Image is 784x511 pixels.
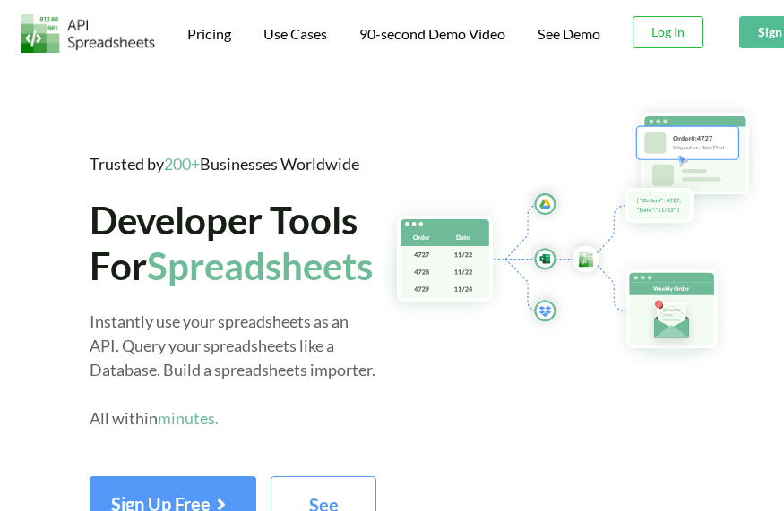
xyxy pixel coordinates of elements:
span: Spreadsheets [147,243,373,288]
span: Instantly use your spreadsheets as an API. Query your spreadsheets like a Database. Build a sprea... [90,311,375,428]
span: minutes. [158,408,219,428]
span: Developer Tools For [90,198,373,287]
span: 200+ [164,154,200,174]
img: Logo.png [21,14,155,53]
button: Log In [633,16,703,48]
span: 90-second Demo Video [359,27,505,41]
img: Hero Spreadsheet Flow [376,98,784,372]
span: Trusted by Businesses Worldwide [90,154,359,174]
a: See Demo [538,25,600,44]
span: Pricing [187,25,231,42]
span: Use Cases [263,25,327,42]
